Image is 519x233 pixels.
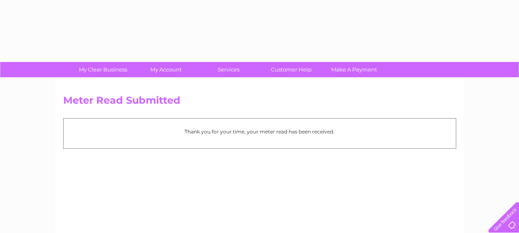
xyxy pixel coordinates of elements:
a: My Clear Business [69,62,137,77]
p: Thank you for your time, your meter read has been received. [68,128,452,136]
a: Customer Help [257,62,325,77]
a: Services [194,62,263,77]
a: My Account [132,62,200,77]
h2: Meter Read Submitted [63,95,456,110]
a: Make A Payment [320,62,388,77]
